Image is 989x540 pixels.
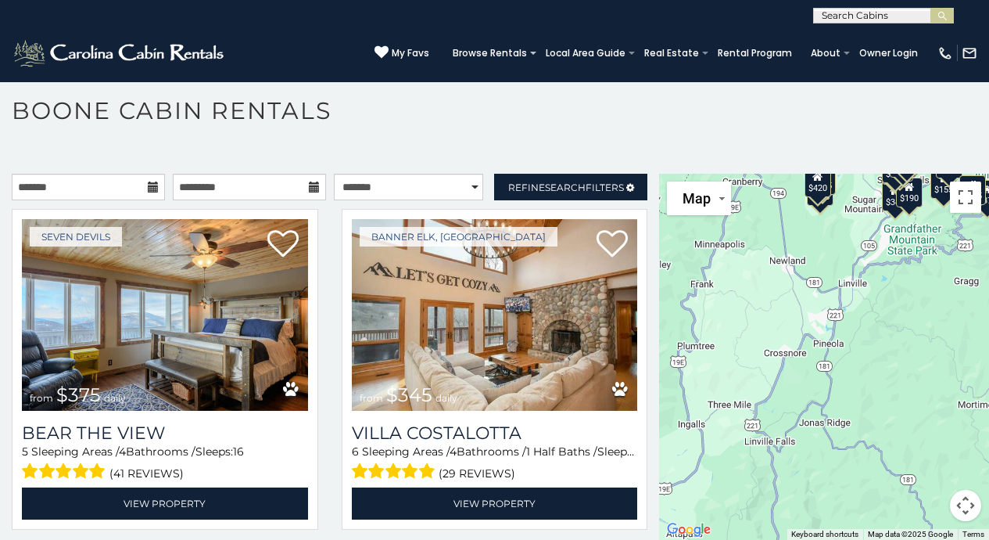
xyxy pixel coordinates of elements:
[791,529,858,540] button: Keyboard shortcuts
[267,229,299,261] a: Add to favorites
[804,167,831,197] div: $420
[962,45,977,61] img: mail-regular-white.png
[450,445,457,459] span: 4
[22,219,308,411] a: Bear The View from $375 daily
[352,423,638,444] a: Villa Costalotta
[635,445,645,459] span: 13
[683,190,711,207] span: Map
[445,42,535,64] a: Browse Rentals
[22,488,308,520] a: View Property
[435,392,457,404] span: daily
[882,182,908,211] div: $345
[119,445,126,459] span: 4
[56,383,101,406] span: $375
[30,392,53,404] span: from
[663,520,715,540] img: Google
[22,444,308,484] div: Sleeping Areas / Bathrooms / Sleeps:
[30,227,122,247] a: Seven Devils
[950,182,981,213] button: Toggle fullscreen view
[937,45,953,61] img: phone-regular-white.png
[663,520,715,540] a: Open this area in Google Maps (opens a new window)
[352,219,638,411] a: Villa Costalotta from $345 daily
[526,445,597,459] span: 1 Half Baths /
[352,219,638,411] img: Villa Costalotta
[597,229,628,261] a: Add to favorites
[352,445,359,459] span: 6
[386,383,432,406] span: $345
[22,445,28,459] span: 5
[233,445,244,459] span: 16
[667,182,731,215] button: Change map style
[494,174,647,200] a: RefineSearchFilters
[374,45,429,61] a: My Favs
[439,463,515,484] span: (29 reviews)
[360,392,383,404] span: from
[545,182,586,193] span: Search
[851,42,926,64] a: Owner Login
[12,38,228,69] img: White-1-2.png
[959,175,986,205] div: $375
[896,178,923,207] div: $190
[803,42,848,64] a: About
[868,530,953,538] span: Map data ©2025 Google
[109,463,184,484] span: (41 reviews)
[352,444,638,484] div: Sleeping Areas / Bathrooms / Sleeps:
[636,42,707,64] a: Real Estate
[710,42,800,64] a: Rental Program
[538,42,633,64] a: Local Area Guide
[22,219,308,411] img: Bear The View
[104,392,126,404] span: daily
[950,490,981,521] button: Map camera controls
[352,488,638,520] a: View Property
[930,169,957,199] div: $155
[392,46,429,60] span: My Favs
[22,423,308,444] a: Bear The View
[962,530,984,538] a: Terms
[508,182,624,193] span: Refine Filters
[360,227,557,247] a: Banner Elk, [GEOGRAPHIC_DATA]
